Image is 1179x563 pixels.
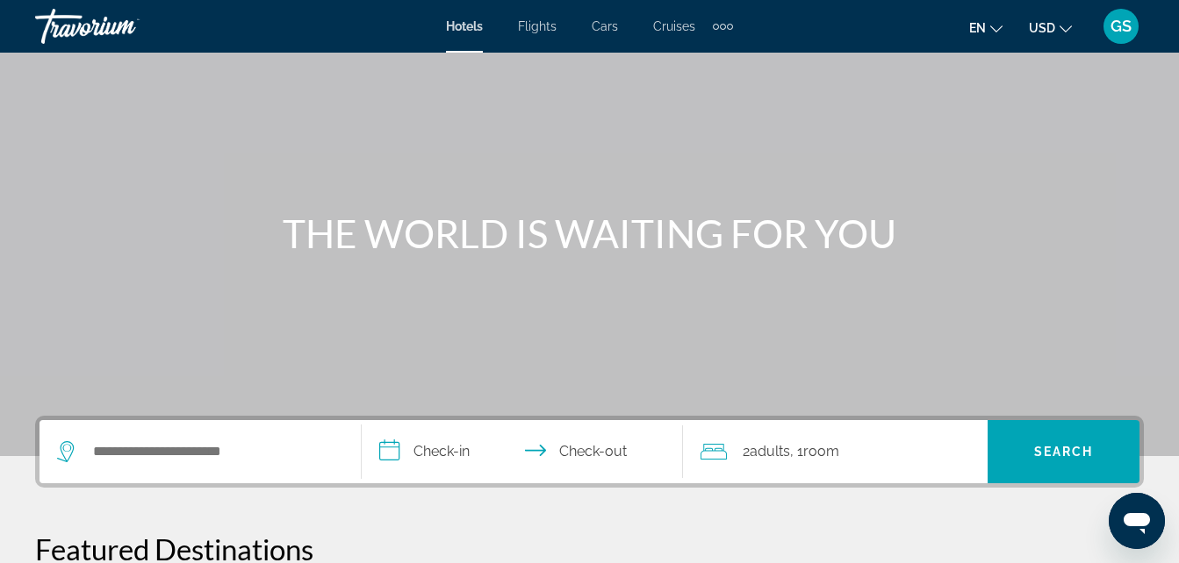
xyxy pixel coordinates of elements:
[969,15,1003,40] button: Change language
[988,420,1139,483] button: Search
[1029,15,1072,40] button: Change currency
[1034,445,1094,459] span: Search
[683,420,988,483] button: Travelers: 2 adults, 0 children
[1098,8,1144,45] button: User Menu
[40,420,1139,483] div: Search widget
[35,4,211,49] a: Travorium
[790,439,839,464] span: , 1
[261,210,919,256] h1: THE WORLD IS WAITING FOR YOU
[1029,21,1055,35] span: USD
[446,19,483,33] a: Hotels
[750,443,790,460] span: Adults
[713,12,733,40] button: Extra navigation items
[592,19,618,33] a: Cars
[969,21,986,35] span: en
[362,420,684,483] button: Check in and out dates
[743,439,790,464] span: 2
[653,19,695,33] a: Cruises
[803,443,839,460] span: Room
[518,19,557,33] a: Flights
[1111,18,1132,35] span: GS
[1109,493,1165,549] iframe: Button to launch messaging window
